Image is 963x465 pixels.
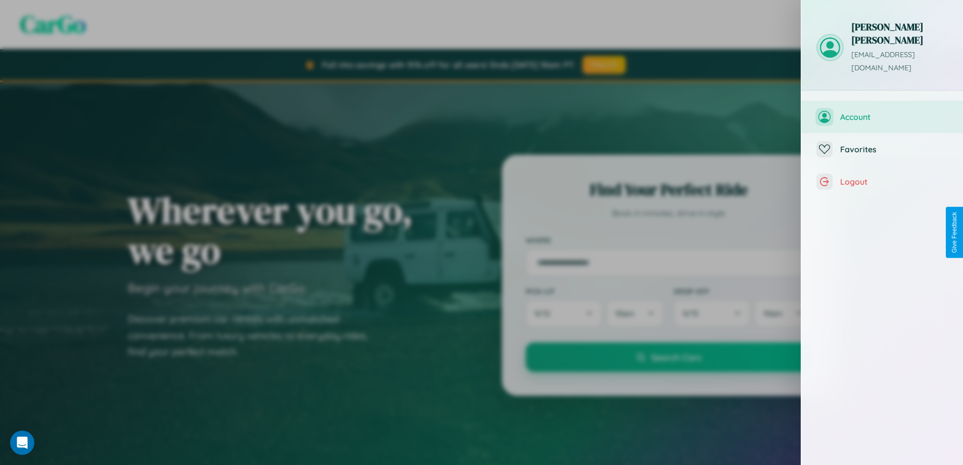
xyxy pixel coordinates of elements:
span: Favorites [840,144,948,154]
button: Account [801,101,963,133]
button: Favorites [801,133,963,165]
h3: [PERSON_NAME] [PERSON_NAME] [851,20,948,47]
button: Logout [801,165,963,198]
div: Open Intercom Messenger [10,431,34,455]
div: Give Feedback [951,212,958,253]
span: Account [840,112,948,122]
p: [EMAIL_ADDRESS][DOMAIN_NAME] [851,49,948,75]
span: Logout [840,177,948,187]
